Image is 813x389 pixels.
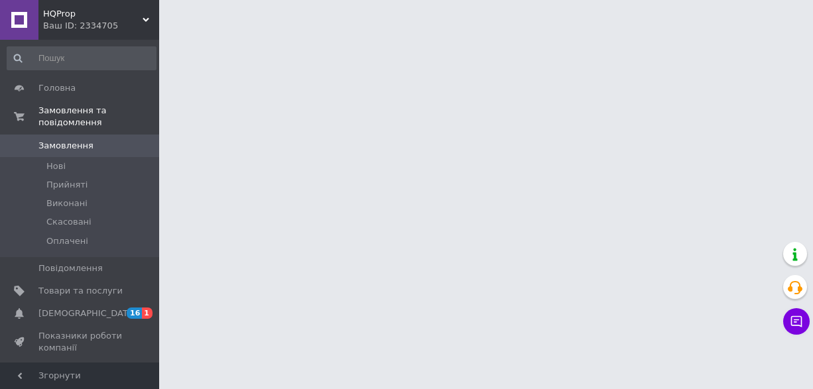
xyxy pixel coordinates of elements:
span: [DEMOGRAPHIC_DATA] [38,307,137,319]
span: 1 [142,307,153,319]
span: 16 [127,307,142,319]
span: Виконані [46,197,88,209]
span: Замовлення та повідомлення [38,105,159,129]
input: Пошук [7,46,156,70]
div: Ваш ID: 2334705 [43,20,159,32]
span: Скасовані [46,216,92,228]
span: Прийняті [46,179,88,191]
span: Повідомлення [38,262,103,274]
span: Показники роботи компанії [38,330,123,354]
button: Чат з покупцем [783,308,810,335]
span: Нові [46,160,66,172]
span: HQProp [43,8,143,20]
span: Замовлення [38,140,94,152]
span: Товари та послуги [38,285,123,297]
span: Головна [38,82,76,94]
span: Оплачені [46,235,88,247]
